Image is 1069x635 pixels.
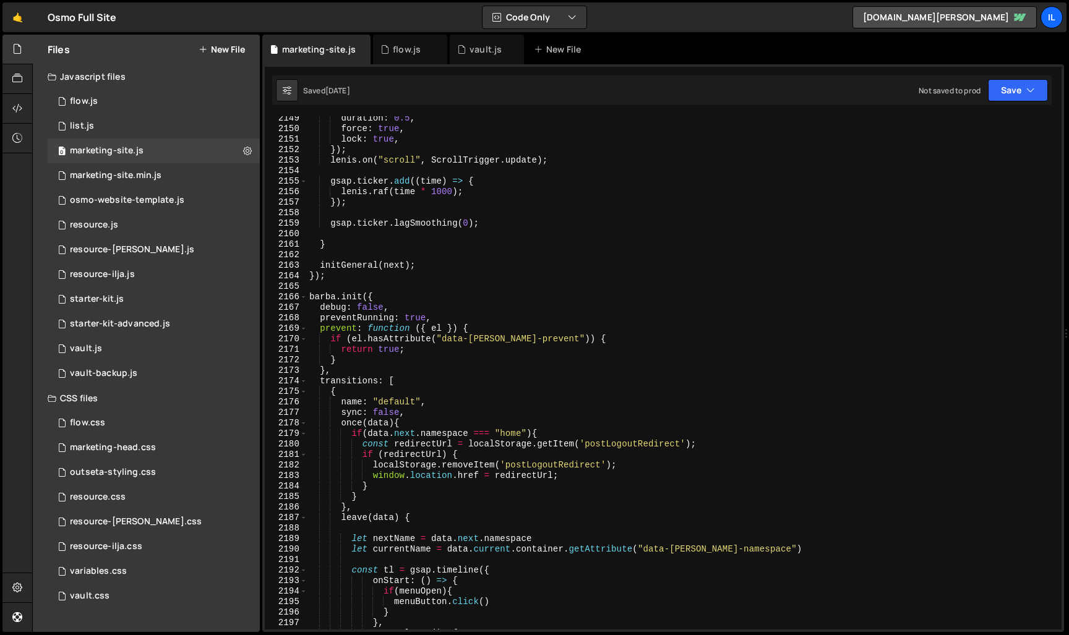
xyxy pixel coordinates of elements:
[48,460,260,485] div: 10598/27499.css
[70,195,184,206] div: osmo-website-template.js
[48,509,260,534] div: 10598/27702.css
[919,85,981,96] div: Not saved to prod
[393,43,421,56] div: flow.js
[48,559,260,584] div: 10598/27496.css
[70,442,156,453] div: marketing-head.css
[265,407,307,418] div: 2177
[265,166,307,176] div: 2154
[70,566,127,577] div: variables.css
[265,355,307,365] div: 2172
[265,471,307,481] div: 2183
[265,218,307,229] div: 2159
[265,187,307,197] div: 2156
[1041,6,1063,28] a: Il
[70,219,118,231] div: resource.js
[48,287,260,312] div: 10598/44660.js
[70,145,144,156] div: marketing-site.js
[48,584,260,608] div: 10598/25099.css
[265,145,307,155] div: 2152
[265,523,307,534] div: 2188
[265,576,307,586] div: 2193
[70,269,135,280] div: resource-ilja.js
[70,417,105,428] div: flow.css
[265,428,307,439] div: 2179
[265,302,307,313] div: 2167
[265,281,307,292] div: 2165
[265,176,307,187] div: 2155
[265,323,307,334] div: 2169
[58,147,66,157] span: 0
[48,534,260,559] div: 10598/27703.css
[265,197,307,208] div: 2157
[48,10,116,25] div: Osmo Full Site
[265,365,307,376] div: 2173
[265,481,307,492] div: 2184
[70,96,98,107] div: flow.js
[2,2,33,32] a: 🤙
[325,85,350,96] div: [DATE]
[70,244,194,255] div: resource-[PERSON_NAME].js
[48,262,260,287] div: 10598/27700.js
[265,155,307,166] div: 2153
[265,502,307,513] div: 2186
[470,43,502,56] div: vault.js
[265,397,307,407] div: 2176
[265,418,307,428] div: 2178
[48,213,260,237] div: 10598/27705.js
[48,188,260,213] div: 10598/29018.js
[199,45,245,54] button: New File
[265,544,307,555] div: 2190
[70,294,124,305] div: starter-kit.js
[70,590,109,602] div: vault.css
[265,313,307,323] div: 2168
[265,134,307,145] div: 2151
[48,163,260,188] div: 10598/28787.js
[265,439,307,450] div: 2180
[265,460,307,471] div: 2182
[265,492,307,502] div: 2185
[70,368,137,379] div: vault-backup.js
[48,336,260,361] div: 10598/24130.js
[265,555,307,565] div: 2191
[282,43,356,56] div: marketing-site.js
[48,114,260,139] div: 10598/26158.js
[265,260,307,271] div: 2163
[265,376,307,386] div: 2174
[48,89,260,114] div: 10598/27344.js
[265,586,307,597] div: 2194
[265,271,307,281] div: 2164
[48,43,70,56] h2: Files
[265,239,307,250] div: 2161
[265,386,307,397] div: 2175
[265,292,307,302] div: 2166
[483,6,586,28] button: Code Only
[48,485,260,509] div: 10598/27699.css
[33,64,260,89] div: Javascript files
[265,534,307,544] div: 2189
[48,435,260,460] div: 10598/28175.css
[48,411,260,435] div: 10598/27345.css
[265,229,307,239] div: 2160
[852,6,1037,28] a: [DOMAIN_NAME][PERSON_NAME]
[265,450,307,460] div: 2181
[70,467,156,478] div: outseta-styling.css
[265,597,307,607] div: 2195
[70,170,161,181] div: marketing-site.min.js
[534,43,586,56] div: New File
[48,139,260,163] div: 10598/28174.js
[988,79,1048,101] button: Save
[70,121,94,132] div: list.js
[265,250,307,260] div: 2162
[265,513,307,523] div: 2187
[48,361,260,386] div: 10598/25101.js
[265,113,307,124] div: 2149
[303,85,350,96] div: Saved
[70,492,126,503] div: resource.css
[48,312,260,336] div: 10598/44726.js
[265,124,307,134] div: 2150
[265,334,307,344] div: 2170
[265,618,307,628] div: 2197
[70,516,202,527] div: resource-[PERSON_NAME].css
[70,541,142,552] div: resource-ilja.css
